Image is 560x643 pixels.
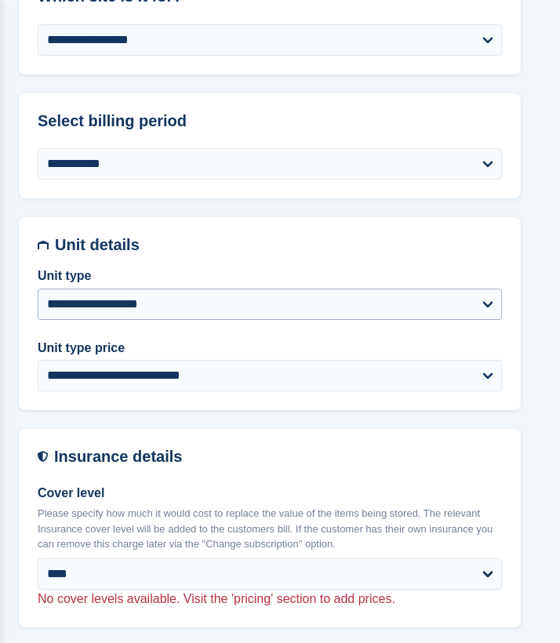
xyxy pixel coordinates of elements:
label: Cover level [38,484,502,503]
h2: Select billing period [38,112,502,130]
label: Unit type [38,267,502,285]
label: Unit type price [38,339,502,358]
h2: Insurance details [54,448,502,466]
img: insurance-details-icon-731ffda60807649b61249b889ba3c5e2b5c27d34e2e1fb37a309f0fde93ff34a.svg [38,448,48,466]
p: No cover levels available. Visit the 'pricing' section to add prices. [38,590,502,608]
img: unit-details-icon-595b0c5c156355b767ba7b61e002efae458ec76ed5ec05730b8e856ff9ea34a9.svg [38,236,49,254]
h2: Unit details [55,236,502,254]
p: Please specify how much it would cost to replace the value of the items being stored. The relevan... [38,506,502,552]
